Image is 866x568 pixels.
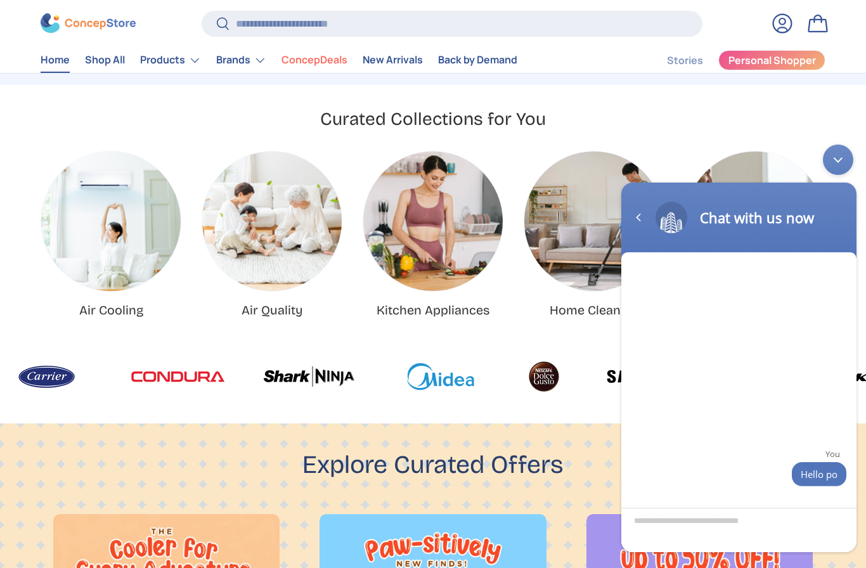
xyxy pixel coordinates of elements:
[85,48,125,73] a: Shop All
[79,303,143,318] a: Air Cooling
[377,303,489,318] a: Kitchen Appliances
[281,48,347,73] a: ConcepDeals
[41,48,70,73] a: Home
[320,108,546,131] h2: Curated Collections for You
[302,449,564,482] h2: Explore Curated Offers
[41,14,136,34] img: ConcepStore
[209,48,274,73] summary: Brands
[242,303,302,318] a: Air Quality
[718,50,825,70] a: Personal Shopper
[363,48,423,73] a: New Arrivals
[524,152,664,291] a: Home Cleaning
[41,48,517,73] nav: Primary
[615,138,863,558] iframe: SalesIQ Chatwindow
[132,48,209,73] summary: Products
[637,48,825,73] nav: Secondary
[550,303,638,318] a: Home Cleaning
[438,48,517,73] a: Back by Demand
[41,152,181,291] a: Air Cooling
[41,152,181,291] img: Air Cooling | ConcepStore
[202,152,342,291] img: Air Quality
[363,152,503,291] a: Kitchen Appliances
[667,48,703,73] a: Stories
[728,56,816,66] span: Personal Shopper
